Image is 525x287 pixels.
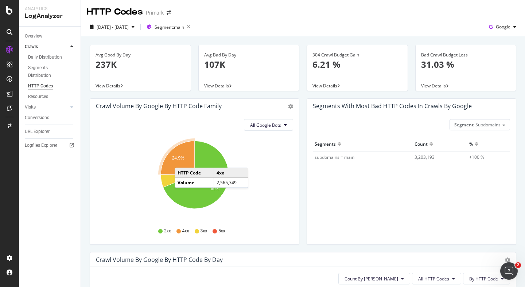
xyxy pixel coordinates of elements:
a: Visits [25,103,68,111]
span: [DATE] - [DATE] [97,24,129,30]
a: Crawls [25,43,68,51]
div: gear [288,104,293,109]
div: Segments [315,138,336,150]
span: Subdomains [475,122,501,128]
span: 2xx [164,228,171,234]
span: All Google Bots [250,122,281,128]
div: gear [505,257,510,263]
span: All HTTP Codes [418,276,449,282]
div: Daily Distribution [28,54,62,61]
a: Overview [25,32,75,40]
div: Segments with most bad HTTP codes in Crawls by google [313,102,472,110]
button: Google [486,21,519,33]
button: All HTTP Codes [412,273,461,284]
button: Segment:main [144,21,193,33]
span: +100 % [469,154,484,160]
div: Count [415,138,428,150]
text: 69% [211,186,219,191]
div: Crawl Volume by google by HTTP Code by Day [96,256,223,263]
div: Primark [146,9,164,16]
td: 2,565,749 [214,178,248,187]
div: 304 Crawl Budget Gain [312,52,402,58]
div: Visits [25,103,36,111]
span: View Details [312,83,337,89]
a: Conversions [25,114,75,122]
span: 3xx [201,228,207,234]
button: Count By [PERSON_NAME] [338,273,410,284]
button: All Google Bots [244,119,293,131]
a: URL Explorer [25,128,75,135]
div: Segments Distribution [28,64,69,79]
p: 31.03 % [421,58,511,71]
span: 5xx [218,228,225,234]
div: Logfiles Explorer [25,142,57,149]
div: LogAnalyzer [25,12,75,20]
p: 6.21 % [312,58,402,71]
span: 4xx [182,228,189,234]
button: [DATE] - [DATE] [87,21,137,33]
span: View Details [96,83,120,89]
td: HTTP Code [175,168,214,178]
a: HTTP Codes [28,82,75,90]
div: URL Explorer [25,128,50,135]
span: View Details [421,83,446,89]
p: 107K [204,58,294,71]
iframe: Intercom live chat [500,262,518,280]
div: Crawls [25,43,38,51]
span: Count By Day [345,276,398,282]
a: Logfiles Explorer [25,142,75,149]
span: Segment [454,122,474,128]
div: Conversions [25,114,49,122]
span: Segment: main [155,24,184,30]
div: HTTP Codes [87,6,143,18]
div: Bad Crawl Budget Loss [421,52,511,58]
span: subdomains = main [315,154,354,160]
a: Daily Distribution [28,54,75,61]
svg: A chart. [96,137,293,221]
a: Segments Distribution [28,64,75,79]
a: Resources [28,93,75,101]
span: 2 [515,262,521,268]
div: HTTP Codes [28,82,53,90]
div: Avg Good By Day [96,52,185,58]
div: Avg Bad By Day [204,52,294,58]
div: Crawl Volume by google by HTTP Code Family [96,102,222,110]
button: By HTTP Code [463,273,510,284]
td: 4xx [214,168,248,178]
td: Volume [175,178,214,187]
text: 24.9% [172,156,184,161]
span: 3,203,193 [415,154,435,160]
div: arrow-right-arrow-left [167,10,171,15]
div: Analytics [25,6,75,12]
span: Google [496,24,510,30]
div: Resources [28,93,48,101]
div: Overview [25,32,42,40]
span: By HTTP Code [469,276,498,282]
p: 237K [96,58,185,71]
div: % [469,138,473,150]
span: View Details [204,83,229,89]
